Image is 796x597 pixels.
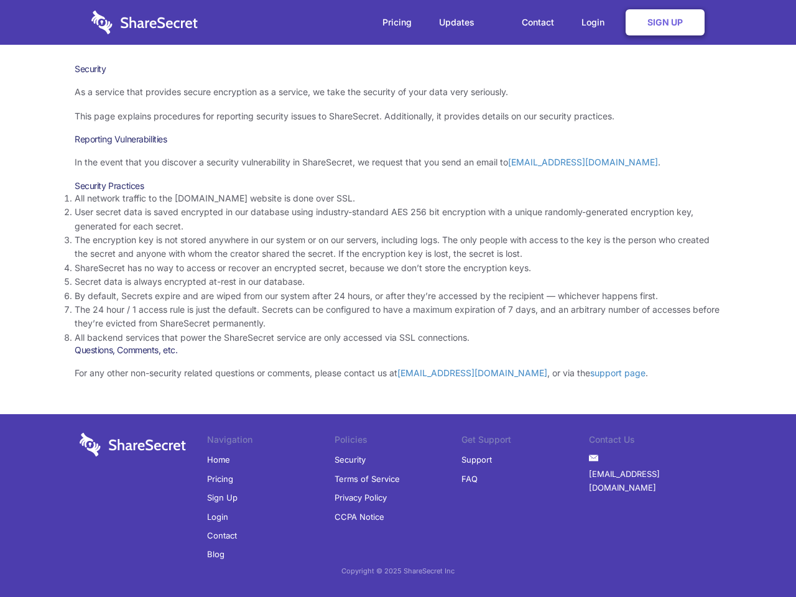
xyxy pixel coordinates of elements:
[75,192,721,205] li: All network traffic to the [DOMAIN_NAME] website is done over SSL.
[589,465,716,497] a: [EMAIL_ADDRESS][DOMAIN_NAME]
[335,507,384,526] a: CCPA Notice
[75,134,721,145] h3: Reporting Vulnerabilities
[509,3,567,42] a: Contact
[75,233,721,261] li: The encryption key is not stored anywhere in our system or on our servers, including logs. The on...
[75,155,721,169] p: In the event that you discover a security vulnerability in ShareSecret, we request that you send ...
[589,433,716,450] li: Contact Us
[75,63,721,75] h1: Security
[207,450,230,469] a: Home
[207,545,224,563] a: Blog
[569,3,623,42] a: Login
[207,526,237,545] a: Contact
[626,9,705,35] a: Sign Up
[207,507,228,526] a: Login
[335,488,387,507] a: Privacy Policy
[397,368,547,378] a: [EMAIL_ADDRESS][DOMAIN_NAME]
[75,331,721,345] li: All backend services that power the ShareSecret service are only accessed via SSL connections.
[91,11,198,34] img: logo-wordmark-white-trans-d4663122ce5f474addd5e946df7df03e33cb6a1c49d2221995e7729f52c070b2.svg
[75,303,721,331] li: The 24 hour / 1 access rule is just the default. Secrets can be configured to have a maximum expi...
[335,470,400,488] a: Terms of Service
[207,470,233,488] a: Pricing
[461,433,589,450] li: Get Support
[75,345,721,356] h3: Questions, Comments, etc.
[80,433,186,456] img: logo-wordmark-white-trans-d4663122ce5f474addd5e946df7df03e33cb6a1c49d2221995e7729f52c070b2.svg
[207,488,238,507] a: Sign Up
[461,470,478,488] a: FAQ
[461,450,492,469] a: Support
[590,368,646,378] a: support page
[75,366,721,380] p: For any other non-security related questions or comments, please contact us at , or via the .
[370,3,424,42] a: Pricing
[75,205,721,233] li: User secret data is saved encrypted in our database using industry-standard AES 256 bit encryptio...
[335,433,462,450] li: Policies
[75,85,721,99] p: As a service that provides secure encryption as a service, we take the security of your data very...
[207,433,335,450] li: Navigation
[75,289,721,303] li: By default, Secrets expire and are wiped from our system after 24 hours, or after they’re accesse...
[75,180,721,192] h3: Security Practices
[75,261,721,275] li: ShareSecret has no way to access or recover an encrypted secret, because we don’t store the encry...
[335,450,366,469] a: Security
[75,275,721,289] li: Secret data is always encrypted at-rest in our database.
[75,109,721,123] p: This page explains procedures for reporting security issues to ShareSecret. Additionally, it prov...
[508,157,658,167] a: [EMAIL_ADDRESS][DOMAIN_NAME]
